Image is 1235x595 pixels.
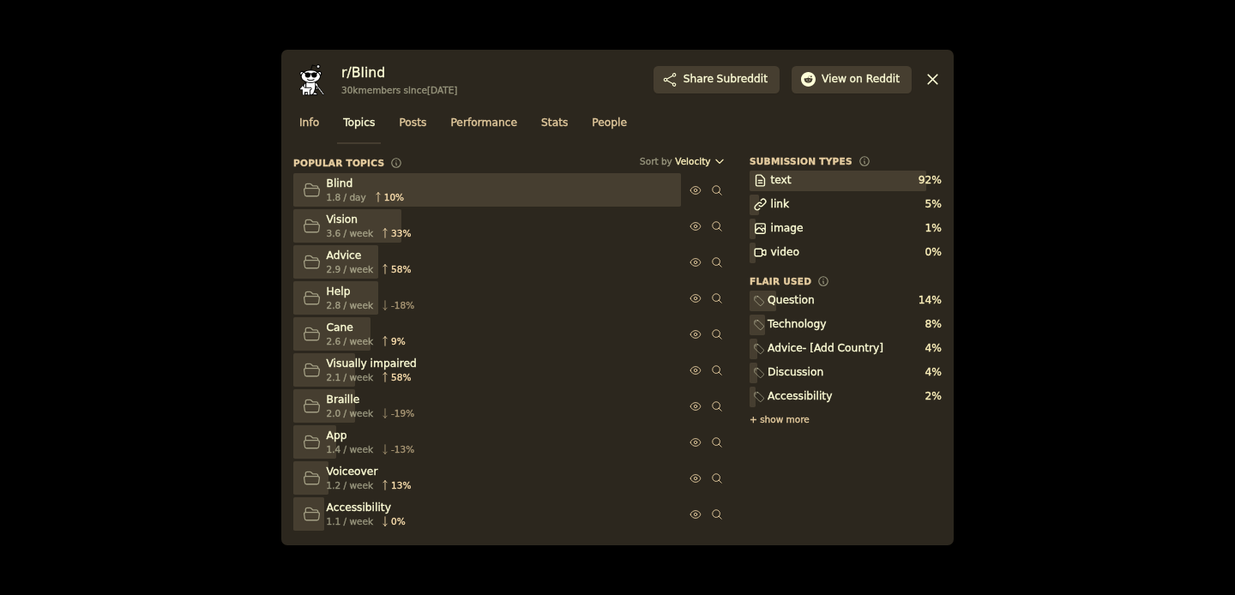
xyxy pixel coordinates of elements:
[771,173,792,189] div: text
[393,110,432,145] a: Posts
[640,155,672,167] div: Sort by
[327,335,374,347] span: 2.6 / week
[391,479,411,491] span: 13 %
[675,155,710,167] span: Velocity
[293,157,384,169] h3: Popular Topics
[925,341,942,357] div: 4 %
[391,299,414,311] span: -18 %
[925,317,942,333] div: 8 %
[822,72,900,87] span: View
[341,63,457,81] h3: r/ Blind
[299,116,319,131] span: Info
[327,393,415,408] div: Braille
[444,110,523,145] a: Performance
[925,197,942,213] div: 5 %
[327,321,406,336] div: Cane
[327,191,366,203] span: 1.8 / day
[341,84,457,96] div: 30k members since [DATE]
[343,116,375,131] span: Topics
[450,116,517,131] span: Performance
[327,285,415,300] div: Help
[399,116,426,131] span: Posts
[768,317,827,333] div: Technology
[717,72,768,87] span: Subreddit
[327,407,374,419] span: 2.0 / week
[327,515,374,527] span: 1.1 / week
[327,357,417,372] div: Visually impaired
[391,263,411,275] span: 58 %
[541,116,568,131] span: Stats
[327,249,412,264] div: Advice
[675,155,726,167] button: Velocity
[768,389,832,405] div: Accessibility
[768,341,883,357] div: Advice- [Add Country]
[768,293,815,309] div: Question
[771,197,790,213] div: link
[327,429,415,444] div: App
[391,407,414,419] span: -19 %
[768,365,823,381] div: Discussion
[384,191,404,203] span: 10 %
[293,110,325,145] a: Info
[925,389,942,405] div: 2 %
[327,177,405,192] div: Blind
[391,443,414,455] span: -13 %
[750,155,852,167] h3: Submission Types
[391,515,406,527] span: 0 %
[850,72,900,87] span: on Reddit
[391,335,406,347] span: 9 %
[327,479,374,491] span: 1.2 / week
[792,66,912,93] button: Viewon Reddit
[391,227,411,239] span: 33 %
[327,227,374,239] span: 3.6 / week
[771,221,804,237] div: image
[592,116,627,131] span: People
[586,110,633,145] a: People
[391,371,411,383] span: 58 %
[327,465,412,480] div: Voiceover
[925,221,942,237] div: 1 %
[327,299,374,311] span: 2.8 / week
[293,62,329,98] img: Blind
[925,245,942,261] div: 0 %
[327,371,374,383] span: 2.1 / week
[327,263,374,275] span: 2.9 / week
[327,443,374,455] span: 1.4 / week
[327,501,406,516] div: Accessibility
[750,413,810,425] span: + show more
[337,110,381,145] a: Topics
[925,365,942,381] div: 4 %
[750,275,811,287] h3: Flair Used
[327,213,412,228] div: Vision
[919,293,942,309] div: 14 %
[919,173,942,189] div: 92 %
[535,110,574,145] a: Stats
[654,66,780,93] button: ShareSubreddit
[684,72,768,87] span: Share
[771,245,799,261] div: video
